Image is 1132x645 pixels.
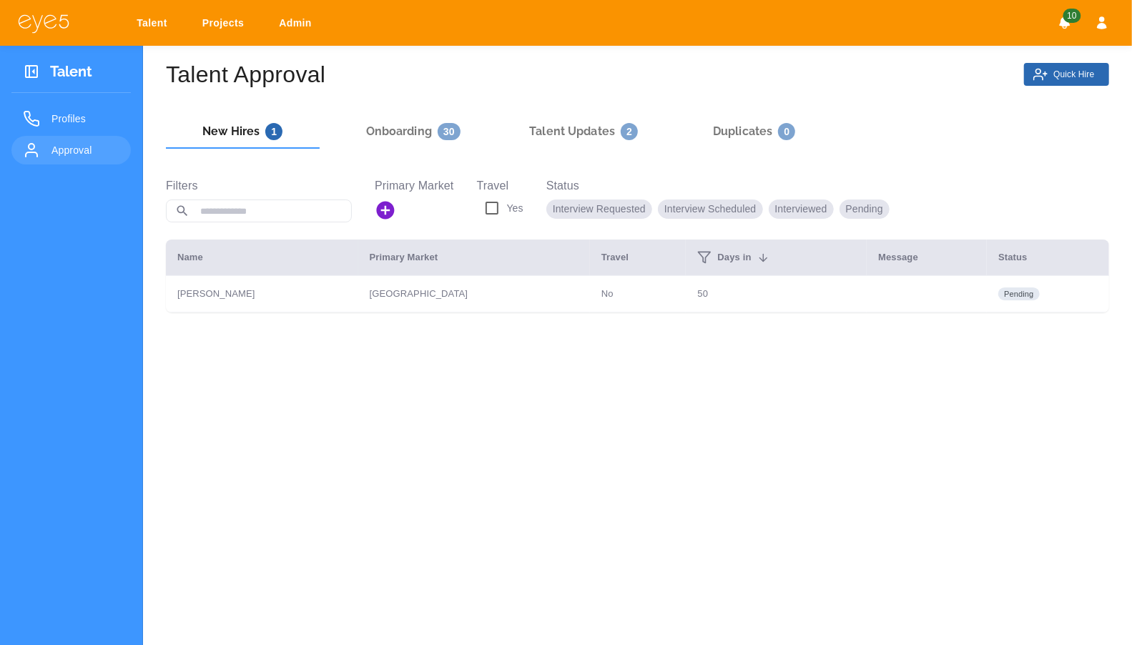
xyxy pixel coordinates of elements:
button: Quick Hire [1024,63,1109,86]
th: Status [987,240,1109,276]
label: Status [546,177,890,194]
label: Filters [166,177,352,194]
a: Talent [127,10,182,36]
td: [GEOGRAPHIC_DATA] [358,276,590,312]
th: Travel [590,240,686,276]
label: Primary Market [375,177,454,194]
span: 30 [438,123,461,140]
button: Notifications [1052,10,1078,36]
p: Talent Approval [166,63,325,86]
p: interviewed [769,200,834,219]
span: pending [998,288,1039,300]
span: 2 [621,123,638,140]
h3: Talent [50,63,92,85]
td: No [590,276,686,312]
th: Primary Market [358,240,590,276]
h6: New Hires [202,123,282,140]
a: Approval [11,136,131,164]
p: pending [840,200,890,219]
th: Name [166,240,358,276]
span: 0 [778,123,795,140]
a: Admin [270,10,326,36]
p: interview scheduled [658,200,763,219]
img: eye5 [17,13,70,34]
a: Profiles [11,104,131,133]
span: Profiles [51,110,119,127]
p: interview requested [546,200,652,219]
td: 50 [686,276,867,312]
p: Yes [507,201,523,216]
p: [PERSON_NAME] [177,287,347,301]
span: 1 [265,123,282,140]
th: Message [867,240,987,276]
label: Travel [477,177,523,194]
span: 10 [1063,9,1081,23]
a: Projects [193,10,258,36]
span: Days in [717,251,751,264]
h6: Onboarding [366,123,461,140]
span: Approval [51,142,119,159]
h6: Talent Updates [529,123,638,140]
p: Quick Hire [1053,70,1094,79]
h6: Duplicates [713,123,795,140]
